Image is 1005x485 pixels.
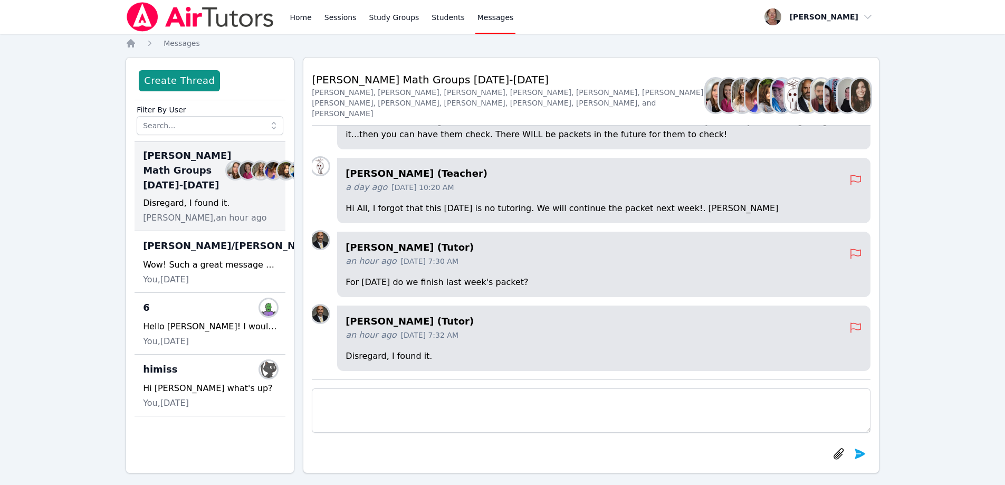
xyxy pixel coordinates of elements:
img: Rebecca Miller [240,162,256,179]
img: Alex Tobar [260,299,277,316]
span: [PERSON_NAME]/[PERSON_NAME] [143,239,323,253]
img: Diaa Walweel [811,79,831,112]
img: Alexis Asiama [745,79,765,112]
img: Rebecca Miller [719,79,739,112]
div: Hi [PERSON_NAME] what's up? [143,382,277,395]
a: Messages [164,38,200,49]
img: Joyce Law [785,79,805,112]
img: Sandra Davis [252,162,269,179]
span: You, [DATE] [143,273,189,286]
h2: [PERSON_NAME] Math Groups [DATE]-[DATE] [312,72,706,87]
div: himissBraxton VillaHi [PERSON_NAME] what's up?You,[DATE] [135,355,285,416]
img: Sarah Benzinger [227,162,244,179]
h4: [PERSON_NAME] (Tutor) [346,314,849,329]
img: Megan Nepshinsky [772,79,791,112]
span: You, [DATE] [143,335,189,348]
span: [DATE] 7:32 AM [401,330,458,340]
button: Create Thread [139,70,220,91]
img: Chelsea Kernan [851,79,870,112]
p: Disregard, I found it. [346,350,862,363]
div: Wow! Such a great message to wake up to! Thank you for the positive feedback! They are great! [143,259,277,271]
span: an hour ago [346,329,397,341]
span: an hour ago [346,255,397,268]
div: Hello [PERSON_NAME]! I would love to! Please email [EMAIL_ADDRESS][DOMAIN_NAME] to discuss this! ... [143,320,277,333]
div: [PERSON_NAME], [PERSON_NAME], [PERSON_NAME], [PERSON_NAME], [PERSON_NAME], [PERSON_NAME], [PERSON... [312,87,706,119]
img: Megan Nepshinsky [290,162,307,179]
img: Diana Carle [277,162,294,179]
span: himiss [143,362,177,377]
span: [DATE] 10:20 AM [391,182,454,193]
div: 6Alex TobarHello [PERSON_NAME]! I would love to! Please email [EMAIL_ADDRESS][DOMAIN_NAME] to dis... [135,293,285,355]
h4: [PERSON_NAME] (Tutor) [346,240,849,255]
p: Hi All, I forgot that this [DATE] is no tutoring. We will continue the packet next week!. [PERSON... [346,202,862,215]
img: Air Tutors [126,2,275,32]
nav: Breadcrumb [126,38,879,49]
img: Diana Carle [759,79,778,112]
div: [PERSON_NAME]/[PERSON_NAME]Joyce LawWow! Such a great message to wake up to! Thank you for the po... [135,231,285,293]
div: [PERSON_NAME] Math Groups [DATE]-[DATE]Sarah BenzingerRebecca MillerSandra DavisAlexis AsiamaDian... [135,142,285,231]
span: Messages [164,39,200,47]
h4: [PERSON_NAME] (Teacher) [346,166,849,181]
img: Sandra Davis [732,79,752,112]
label: Filter By User [137,100,283,116]
input: Search... [137,116,283,135]
img: Leah Hoff [825,79,844,112]
img: Bernard Estephan [798,79,818,112]
span: You, [DATE] [143,397,189,410]
span: [DATE] 7:30 AM [401,256,458,267]
img: Bernard Estephan [312,306,329,322]
span: [PERSON_NAME] Math Groups [DATE]-[DATE] [143,148,231,193]
img: Alexis Asiama [265,162,282,179]
img: Kendra Byrd [838,79,857,112]
span: 6 [143,300,150,315]
span: Messages [477,12,514,23]
img: Bernard Estephan [312,232,329,249]
p: For [DATE] do we finish last week's packet? [346,276,862,289]
img: Joyce Law [312,158,329,175]
span: a day ago [346,181,387,194]
span: [PERSON_NAME], an hour ago [143,212,267,224]
img: Sarah Benzinger [706,79,725,112]
img: Braxton Villa [260,361,277,378]
div: Disregard, I found it. [143,197,277,210]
